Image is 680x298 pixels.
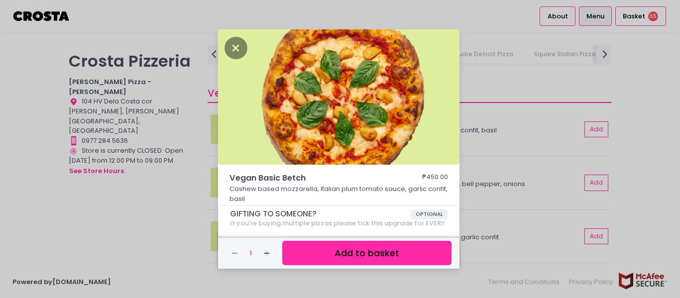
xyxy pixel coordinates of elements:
div: ₱450.00 [422,172,448,184]
span: OPTIONAL [411,209,448,219]
img: Vegan Basic Betch [218,29,459,165]
button: Close [225,42,247,52]
button: Add to basket [282,241,452,265]
p: Cashew based mozzarella, Italian plum tomato sauce, garlic confit, basil [229,184,449,203]
span: GIFTING TO SOMEONE? [230,209,411,218]
span: Vegan Basic Betch [229,172,394,184]
div: If you're buying multiple pizzas please tick this upgrade for EVERY pizza [230,219,448,235]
